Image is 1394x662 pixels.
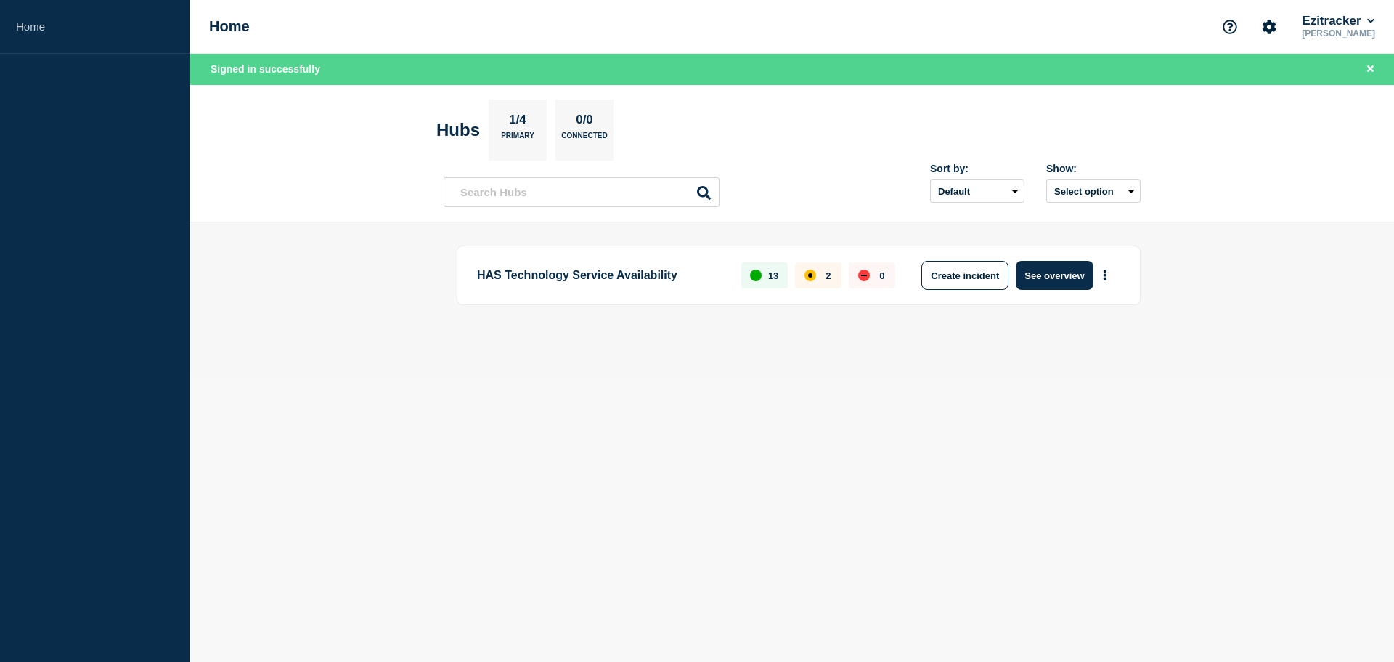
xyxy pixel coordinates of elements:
[930,179,1024,203] select: Sort by
[750,270,762,281] div: up
[1016,261,1093,290] button: See overview
[1299,28,1378,39] p: [PERSON_NAME]
[930,163,1024,174] div: Sort by:
[921,261,1008,290] button: Create incident
[1046,163,1141,174] div: Show:
[804,270,816,281] div: affected
[209,18,250,35] h1: Home
[826,270,831,281] p: 2
[879,270,884,281] p: 0
[561,132,607,147] p: Connected
[1215,12,1245,42] button: Support
[477,261,725,290] p: HAS Technology Service Availability
[858,270,870,281] div: down
[571,113,599,132] p: 0/0
[444,177,720,207] input: Search Hubs
[1046,179,1141,203] button: Select option
[436,120,480,140] h2: Hubs
[768,270,778,281] p: 13
[1096,262,1114,289] button: More actions
[1299,14,1377,28] button: Ezitracker
[1361,61,1379,78] button: Close banner
[501,132,534,147] p: Primary
[504,113,532,132] p: 1/4
[211,63,320,75] span: Signed in successfully
[1254,12,1284,42] button: Account settings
